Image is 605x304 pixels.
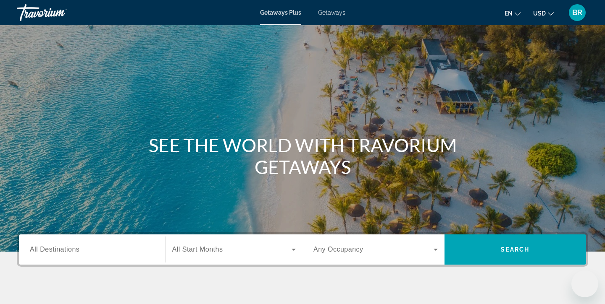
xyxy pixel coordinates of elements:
[172,246,223,253] span: All Start Months
[145,134,460,178] h1: SEE THE WORLD WITH TRAVORIUM GETAWAYS
[572,8,582,17] span: BR
[505,10,513,17] span: en
[533,7,554,19] button: Change currency
[533,10,546,17] span: USD
[260,9,301,16] a: Getaways Plus
[501,246,529,253] span: Search
[313,246,363,253] span: Any Occupancy
[19,234,586,265] div: Search widget
[30,245,154,255] input: Select destination
[445,234,587,265] button: Search
[566,4,588,21] button: User Menu
[17,2,101,23] a: Travorium
[571,270,598,297] iframe: Botón para iniciar la ventana de mensajería
[30,246,79,253] span: All Destinations
[318,9,345,16] a: Getaways
[505,7,521,19] button: Change language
